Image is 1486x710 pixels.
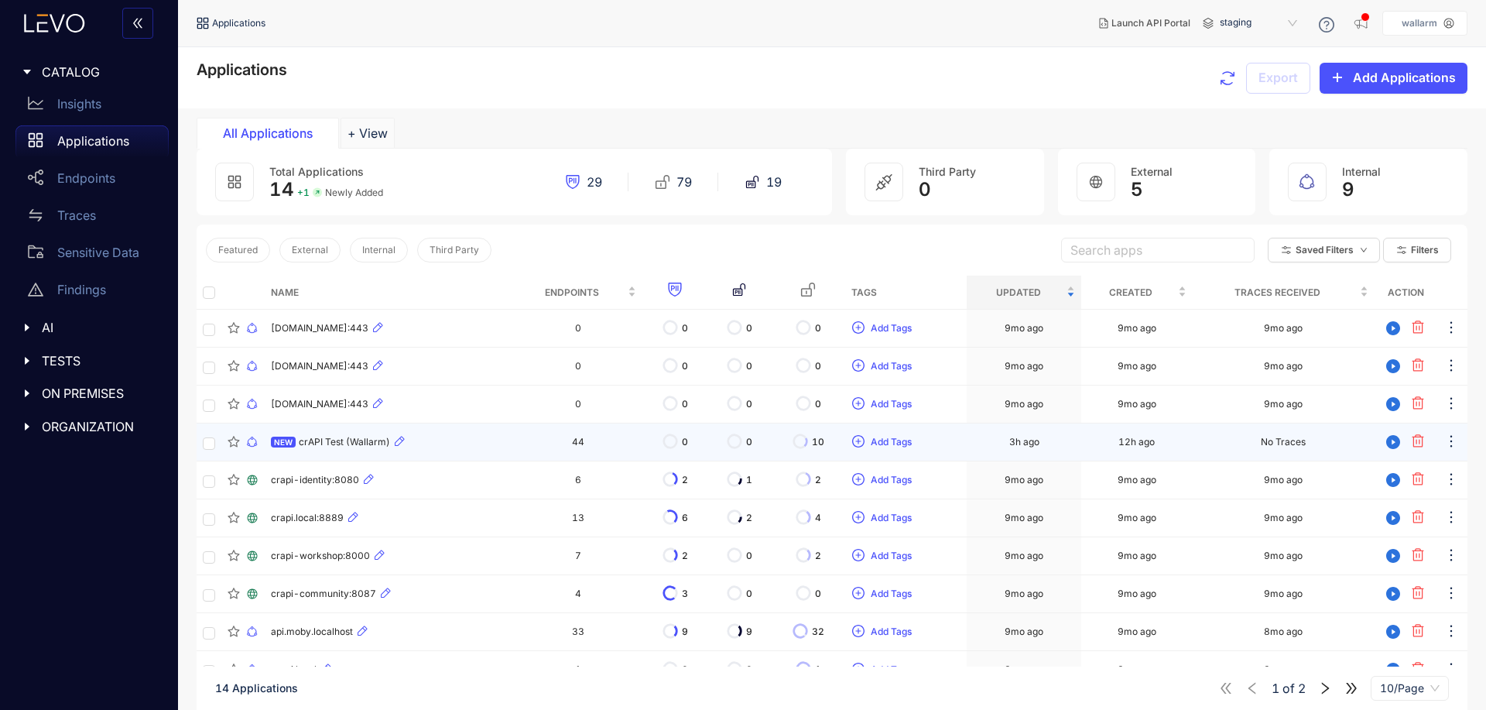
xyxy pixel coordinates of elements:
td: 4 [513,575,642,613]
span: 2 [682,475,688,485]
span: warning [28,282,43,297]
a: Traces [15,200,169,237]
span: right [1318,681,1332,695]
span: Add Applications [1353,70,1456,84]
span: ellipsis [1443,320,1459,338]
span: 14 [269,178,294,201]
button: play-circle [1381,430,1406,454]
span: star [228,512,240,524]
button: play-circle [1381,657,1406,682]
button: Third Party [417,238,491,262]
span: crapi.local:8889 [271,513,344,523]
span: plus-circle [852,435,865,449]
span: ellipsis [1443,509,1459,527]
span: plus [1331,71,1344,85]
button: ellipsis [1443,581,1460,606]
span: crapi-community:8087 [271,588,376,599]
button: ellipsis [1443,468,1460,492]
span: TESTS [42,354,156,368]
span: play-circle [1382,435,1405,449]
span: 10/Page [1380,677,1440,700]
div: 9mo ago [1118,475,1156,485]
span: AI [42,321,156,334]
span: ellipsis [1443,434,1459,451]
span: [DOMAIN_NAME]:443 [271,323,368,334]
div: 9mo ago [1005,399,1043,410]
span: 0 [682,664,688,675]
span: [DOMAIN_NAME]:443 [271,399,368,410]
div: 9mo ago [1005,551,1043,561]
span: ON PREMISES [42,386,156,400]
button: External [279,238,341,262]
p: wallarm [1402,18,1437,29]
span: plus-circle [852,625,865,639]
span: 0 [815,588,821,599]
span: star [228,550,240,562]
span: caret-right [22,322,33,333]
span: 10 [812,437,824,448]
div: 9mo ago [1264,551,1303,561]
span: Third Party [919,165,976,178]
span: 0 [682,361,688,372]
p: Traces [57,208,96,222]
span: Featured [218,245,258,256]
span: 0 [682,323,688,334]
span: 0 [682,399,688,410]
span: 0 [919,179,931,201]
span: Created [1087,284,1175,301]
span: plus-circle [852,321,865,335]
span: NEW [271,437,296,448]
span: crapi-workshop:8000 [271,551,370,561]
p: Endpoints [57,171,115,185]
span: plus-circle [852,473,865,487]
div: 9mo ago [1005,513,1043,523]
div: 9mo ago [1118,551,1156,561]
div: CATALOG [9,56,169,88]
div: 9mo ago [1005,323,1043,334]
span: play-circle [1382,359,1405,373]
td: 13 [513,499,642,537]
button: plus-circleAdd Tags [851,354,912,379]
a: Insights [15,88,169,125]
div: 9mo ago [1264,361,1303,372]
span: 1 [746,475,752,485]
span: 19 [766,175,782,189]
button: play-circle [1381,619,1406,644]
div: 9mo ago [1005,361,1043,372]
span: Add Tags [871,513,912,523]
button: Launch API Portal [1087,11,1203,36]
span: 0 [746,323,752,334]
span: ellipsis [1443,623,1459,641]
span: Launch API Portal [1111,18,1190,29]
span: 2 [1298,681,1306,695]
span: staging [1220,11,1300,36]
span: Add Tags [871,626,912,637]
div: TESTS [9,345,169,377]
p: Applications [57,134,129,148]
td: 0 [513,310,642,348]
span: Updated [973,284,1063,301]
span: 32 [812,626,824,637]
button: Export [1246,63,1310,94]
span: 0 [746,361,752,372]
span: crapi.local [271,664,317,675]
span: star [228,588,240,600]
div: 9mo ago [1005,626,1043,637]
span: play-circle [1382,549,1405,563]
span: ellipsis [1443,661,1459,679]
span: down [1360,246,1368,255]
button: play-circle [1381,316,1406,341]
button: ellipsis [1443,657,1460,682]
span: caret-right [22,355,33,366]
span: Applications [197,60,287,79]
div: ORGANIZATION [9,410,169,443]
span: Add Tags [871,551,912,561]
span: Saved Filters [1296,245,1354,256]
span: 0 [746,588,752,599]
button: play-circle [1381,581,1406,606]
a: Endpoints [15,163,169,200]
div: 9mo ago [1264,513,1303,523]
button: play-circle [1381,392,1406,417]
button: plus-circleAdd Tags [851,430,912,454]
button: plus-circleAdd Tags [851,544,912,568]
